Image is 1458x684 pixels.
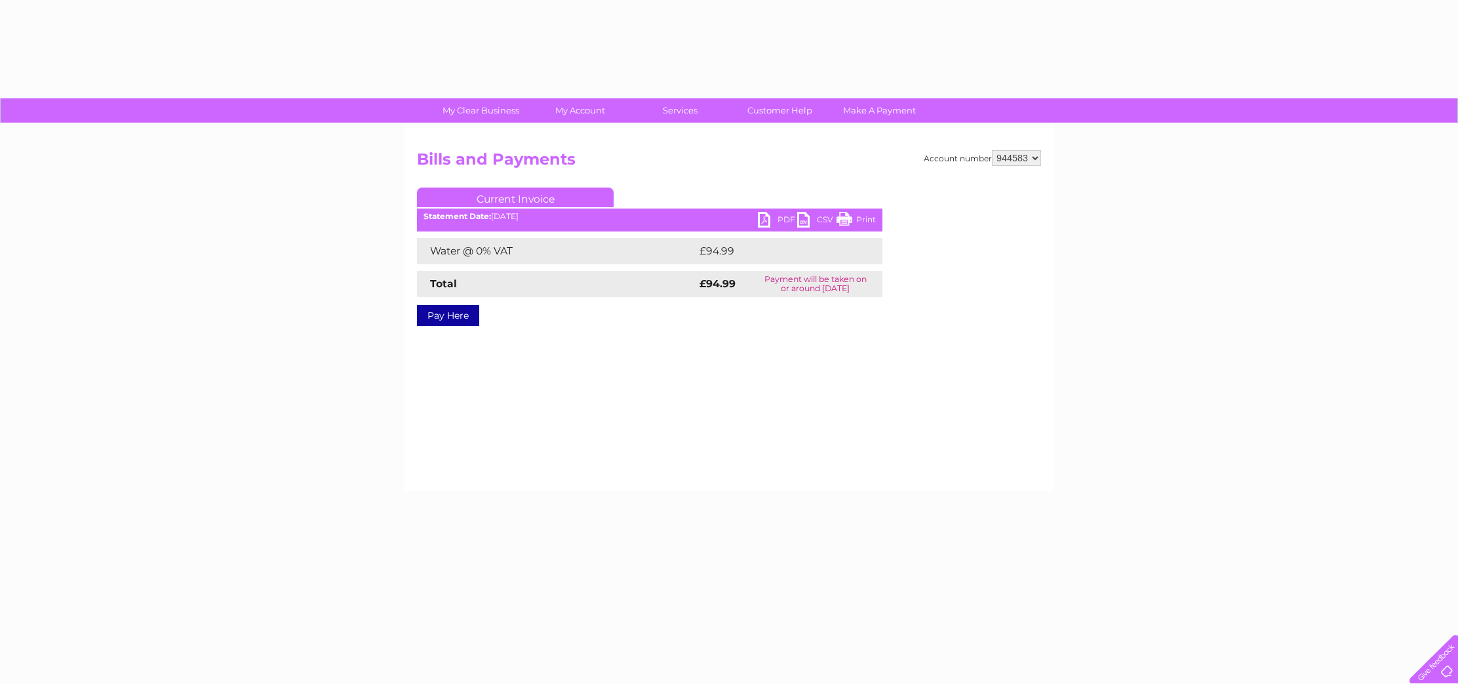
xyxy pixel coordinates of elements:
a: My Clear Business [427,98,535,123]
td: £94.99 [696,238,857,264]
h2: Bills and Payments [417,150,1041,175]
div: [DATE] [417,212,882,221]
a: Current Invoice [417,188,614,207]
a: Pay Here [417,305,479,326]
strong: £94.99 [699,277,736,290]
a: CSV [797,212,837,231]
strong: Total [430,277,457,290]
div: Account number [924,150,1041,166]
a: Make A Payment [825,98,934,123]
td: Payment will be taken on or around [DATE] [749,271,882,297]
b: Statement Date: [424,211,491,221]
td: Water @ 0% VAT [417,238,696,264]
a: Services [626,98,734,123]
a: Customer Help [726,98,834,123]
a: PDF [758,212,797,231]
a: Print [837,212,876,231]
a: My Account [526,98,635,123]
